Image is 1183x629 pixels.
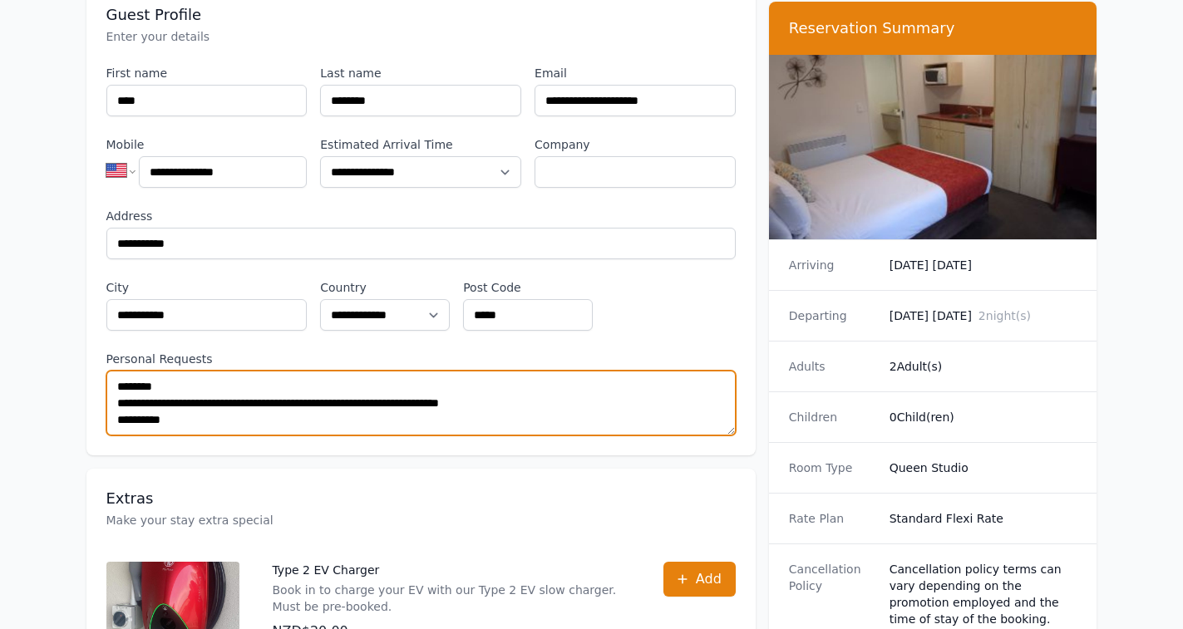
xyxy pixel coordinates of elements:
[696,569,722,589] span: Add
[890,307,1077,324] dd: [DATE] [DATE]
[789,459,876,476] dt: Room Type
[106,5,736,25] h3: Guest Profile
[535,65,736,81] label: Email
[789,307,876,324] dt: Departing
[890,510,1077,527] dd: Standard Flexi Rate
[789,409,876,425] dt: Children
[890,358,1077,375] dd: 2 Adult(s)
[769,55,1097,239] img: Queen Studio
[106,208,736,224] label: Address
[320,136,521,153] label: Estimated Arrival Time
[273,582,630,615] p: Book in to charge your EV with our Type 2 EV slow charger. Must be pre-booked.
[890,409,1077,425] dd: 0 Child(ren)
[890,459,1077,476] dd: Queen Studio
[320,279,450,296] label: Country
[789,18,1077,38] h3: Reservation Summary
[273,562,630,578] p: Type 2 EV Charger
[789,510,876,527] dt: Rate Plan
[663,562,736,597] button: Add
[789,358,876,375] dt: Adults
[106,489,736,509] h3: Extras
[106,65,308,81] label: First name
[463,279,593,296] label: Post Code
[535,136,736,153] label: Company
[106,351,736,367] label: Personal Requests
[978,309,1031,322] span: 2 night(s)
[106,512,736,528] p: Make your stay extra special
[106,279,308,296] label: City
[789,257,876,273] dt: Arriving
[106,136,308,153] label: Mobile
[106,28,736,45] p: Enter your details
[320,65,521,81] label: Last name
[890,257,1077,273] dd: [DATE] [DATE]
